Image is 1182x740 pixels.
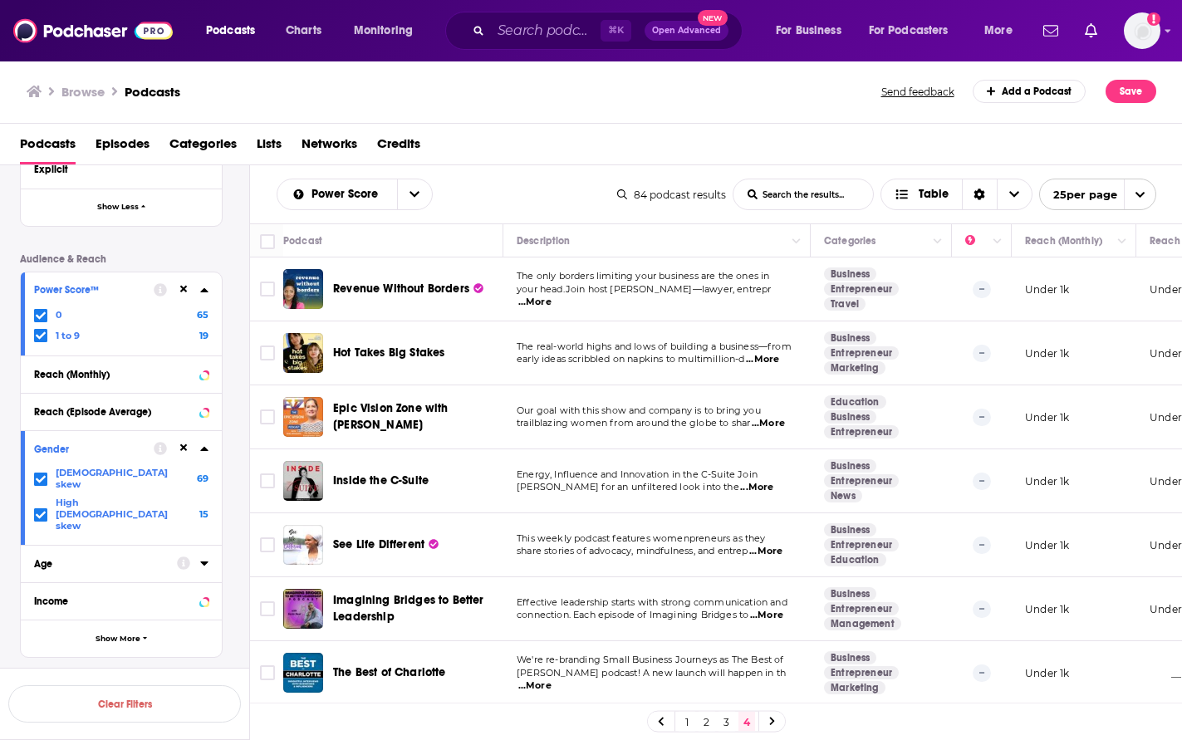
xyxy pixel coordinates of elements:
[1078,17,1104,45] a: Show notifications dropdown
[1025,538,1069,552] p: Under 1k
[277,189,397,200] button: open menu
[333,281,483,297] a: Revenue Without Borders
[260,409,275,424] span: Toggle select row
[34,558,166,570] div: Age
[283,333,323,373] img: Hot Takes Big Stakes
[333,665,446,679] span: The Best of Charlotte
[169,130,237,164] a: Categories
[96,635,140,644] span: Show More
[1124,12,1160,49] span: Logged in as hayleya
[517,231,570,251] div: Description
[34,438,154,458] button: Gender
[764,17,862,44] button: open menu
[260,282,275,296] span: Toggle select row
[56,497,191,532] span: High [DEMOGRAPHIC_DATA] skew
[738,712,755,732] a: 4
[283,231,322,251] div: Podcast
[824,297,866,311] a: Travel
[824,666,899,679] a: Entrepreneur
[260,537,275,552] span: Toggle select row
[13,15,173,47] a: Podchaser - Follow, Share and Rate Podcasts
[333,282,469,296] span: Revenue Without Borders
[96,130,150,164] span: Episodes
[698,10,728,26] span: New
[517,468,758,480] span: Energy, Influence and Innovation in the C-Suite Join
[377,130,420,164] a: Credits
[517,667,786,679] span: [PERSON_NAME] podcast! A new launch will happen in th
[973,473,991,489] p: --
[283,525,323,565] img: See Life Different
[56,330,80,341] span: 1 to 9
[824,425,899,439] a: Entrepreneur
[601,20,631,42] span: ⌘ K
[257,130,282,164] span: Lists
[333,473,429,489] a: Inside the C-Suite
[283,269,323,309] a: Revenue Without Borders
[824,459,876,473] a: Business
[973,281,991,297] p: --
[34,406,194,418] div: Reach (Episode Average)
[286,19,321,42] span: Charts
[260,601,275,616] span: Toggle select row
[919,189,949,200] span: Table
[517,596,787,608] span: Effective leadership starts with strong communication and
[333,537,424,551] span: See Life Different
[302,130,357,164] a: Networks
[20,130,76,164] a: Podcasts
[397,179,432,209] button: open menu
[333,473,429,488] span: Inside the C-Suite
[260,473,275,488] span: Toggle select row
[1147,12,1160,26] svg: Add a profile image
[491,17,601,44] input: Search podcasts, credits, & more...
[517,609,748,620] span: connection. Each episode of Imagining Bridges to
[988,232,1008,252] button: Column Actions
[34,159,208,179] button: Explicit
[283,653,323,693] a: The Best of Charlotte
[342,17,434,44] button: open menu
[333,664,446,681] a: The Best of Charlotte
[199,330,208,341] span: 19
[333,345,444,361] a: Hot Takes Big Stakes
[8,685,241,723] button: Clear Filters
[962,179,997,209] div: Sort Direction
[283,397,323,437] img: Epic Vision Zone with Jane Applegath
[333,593,484,624] span: Imagining Bridges to Better Leadership
[1025,410,1069,424] p: Under 1k
[824,331,876,345] a: Business
[824,346,899,360] a: Entrepreneur
[34,444,143,455] div: Gender
[517,417,750,429] span: trailblazing women from around the globe to shar
[517,353,745,365] span: early ideas scribbled on napkins to multimillion-d
[1025,602,1069,616] p: Under 1k
[928,232,948,252] button: Column Actions
[699,712,715,732] a: 2
[34,369,194,380] div: Reach (Monthly)
[333,537,439,553] a: See Life Different
[1112,232,1132,252] button: Column Actions
[260,665,275,680] span: Toggle select row
[1124,12,1160,49] img: User Profile
[824,602,899,615] a: Entrepreneur
[277,179,433,210] h2: Choose List sort
[824,410,876,424] a: Business
[984,19,1013,42] span: More
[517,270,769,282] span: The only borders limiting your business are the ones in
[749,545,782,558] span: ...More
[824,395,886,409] a: Education
[34,552,177,573] button: Age
[517,404,761,416] span: Our goal with this show and company is to bring you
[824,681,885,694] a: Marketing
[752,417,785,430] span: ...More
[197,309,208,321] span: 65
[719,712,735,732] a: 3
[973,409,991,425] p: --
[518,679,552,693] span: ...More
[333,345,444,360] span: Hot Takes Big Stakes
[824,523,876,537] a: Business
[34,590,208,610] button: Income
[34,400,208,421] button: Reach (Episode Average)
[333,400,498,434] a: Epic Vision Zone with [PERSON_NAME]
